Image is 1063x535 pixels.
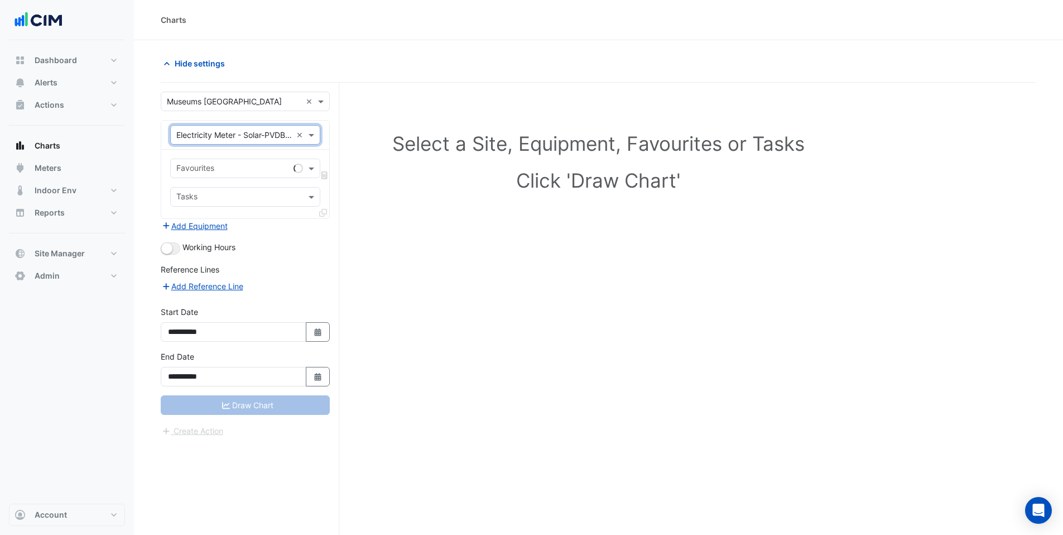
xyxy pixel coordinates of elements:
[319,208,327,217] span: Clone Favourites and Tasks from this Equipment to other Equipment
[35,185,76,196] span: Indoor Env
[175,190,198,205] div: Tasks
[15,163,26,174] app-icon: Meters
[175,162,214,176] div: Favourites
[9,94,125,116] button: Actions
[9,135,125,157] button: Charts
[296,129,306,141] span: Clear
[35,248,85,259] span: Site Manager
[161,306,198,318] label: Start Date
[35,207,65,218] span: Reports
[35,55,77,66] span: Dashboard
[320,170,330,180] span: Choose Function
[35,140,60,151] span: Charts
[185,132,1012,155] h1: Select a Site, Equipment, Favourites or Tasks
[161,351,194,362] label: End Date
[161,219,228,232] button: Add Equipment
[15,77,26,88] app-icon: Alerts
[15,99,26,111] app-icon: Actions
[9,49,125,71] button: Dashboard
[35,99,64,111] span: Actions
[185,169,1012,192] h1: Click 'Draw Chart'
[9,265,125,287] button: Admin
[13,9,64,31] img: Company Logo
[1025,497,1052,524] div: Open Intercom Messenger
[15,140,26,151] app-icon: Charts
[313,372,323,381] fa-icon: Select Date
[9,202,125,224] button: Reports
[161,280,244,293] button: Add Reference Line
[306,95,315,107] span: Clear
[9,179,125,202] button: Indoor Env
[35,77,57,88] span: Alerts
[15,55,26,66] app-icon: Dashboard
[313,327,323,337] fa-icon: Select Date
[35,163,61,174] span: Meters
[161,425,224,434] app-escalated-ticket-create-button: Please correct errors first
[35,509,67,520] span: Account
[15,207,26,218] app-icon: Reports
[15,185,26,196] app-icon: Indoor Env
[161,264,219,275] label: Reference Lines
[175,58,225,69] span: Hide settings
[9,71,125,94] button: Alerts
[15,248,26,259] app-icon: Site Manager
[9,504,125,526] button: Account
[9,242,125,265] button: Site Manager
[9,157,125,179] button: Meters
[182,242,235,252] span: Working Hours
[161,14,186,26] div: Charts
[15,270,26,281] app-icon: Admin
[161,54,232,73] button: Hide settings
[35,270,60,281] span: Admin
